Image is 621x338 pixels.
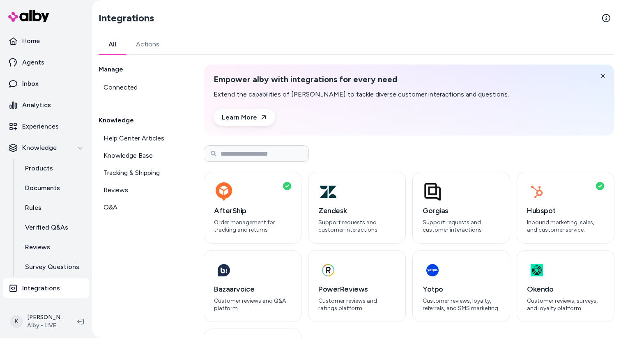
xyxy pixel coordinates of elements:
span: Reviews [103,185,128,195]
a: All [99,34,126,54]
a: Experiences [3,117,89,136]
button: PowerReviewsCustomer reviews and ratings platform [308,250,406,322]
h3: Gorgias [423,205,500,216]
button: YotpoCustomer reviews, loyalty, referrals, and SMS marketing [412,250,510,322]
a: Products [17,159,89,178]
p: Survey Questions [25,262,79,272]
h3: Zendesk [318,205,396,216]
span: K [10,315,23,328]
p: Experiences [22,122,59,131]
span: Q&A [103,202,117,212]
span: Knowledge Base [103,151,153,161]
a: Home [3,31,89,51]
button: GorgiasSupport requests and customer interactions [412,172,510,244]
img: alby Logo [8,10,49,22]
span: Tracking & Shipping [103,168,160,178]
button: ZendeskSupport requests and customer interactions [308,172,406,244]
p: Analytics [22,100,51,110]
button: Knowledge [3,138,89,158]
p: Customer reviews and Q&A platform [214,297,291,312]
span: Connected [103,83,138,92]
p: [PERSON_NAME] [27,313,64,322]
p: Products [25,163,53,173]
p: Home [22,36,40,46]
h3: PowerReviews [318,283,396,295]
h3: Hubspot [527,205,604,216]
p: Verified Q&As [25,223,68,232]
a: Reviews [17,237,89,257]
p: Customer reviews, surveys, and loyalty platform [527,297,604,312]
span: Alby - LIVE on [DOMAIN_NAME] [27,322,64,330]
a: Reviews [99,182,184,198]
button: HubspotInbound marketing, sales, and customer service. [517,172,614,244]
p: Rules [25,203,41,213]
a: Survey Questions [17,257,89,277]
a: Inbox [3,74,89,94]
p: Support requests and customer interactions [318,219,396,233]
p: Customer reviews, loyalty, referrals, and SMS marketing [423,297,500,312]
h3: Bazaarvoice [214,283,291,295]
a: Learn More [214,109,275,126]
h3: AfterShip [214,205,291,216]
p: Inbound marketing, sales, and customer service. [527,219,604,233]
a: Knowledge Base [99,147,184,164]
a: Rules [17,198,89,218]
span: Help Center Articles [103,133,164,143]
p: Support requests and customer interactions [423,219,500,233]
p: Reviews [25,242,50,252]
p: Inbox [22,79,39,89]
p: Integrations [22,283,60,293]
h3: Okendo [527,283,604,295]
a: Analytics [3,95,89,115]
p: Order management for tracking and returns [214,219,291,233]
a: Agents [3,53,89,72]
button: K[PERSON_NAME]Alby - LIVE on [DOMAIN_NAME] [5,308,71,335]
a: Help Center Articles [99,130,184,147]
p: Agents [22,57,44,67]
h2: Manage [99,64,184,74]
a: Actions [126,34,169,54]
a: Integrations [3,278,89,298]
p: Extend the capabilities of [PERSON_NAME] to tackle diverse customer interactions and questions. [214,90,509,99]
p: Knowledge [22,143,57,153]
button: BazaarvoiceCustomer reviews and Q&A platform [204,250,301,322]
a: Q&A [99,199,184,216]
h2: Integrations [99,11,154,25]
a: Tracking & Shipping [99,165,184,181]
a: Documents [17,178,89,198]
h2: Empower alby with integrations for every need [214,74,509,85]
h3: Yotpo [423,283,500,295]
a: Verified Q&As [17,218,89,237]
h2: Knowledge [99,115,184,125]
button: AfterShipOrder management for tracking and returns [204,172,301,244]
p: Customer reviews and ratings platform [318,297,396,312]
a: Connected [99,79,184,96]
button: OkendoCustomer reviews, surveys, and loyalty platform [517,250,614,322]
p: Documents [25,183,60,193]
